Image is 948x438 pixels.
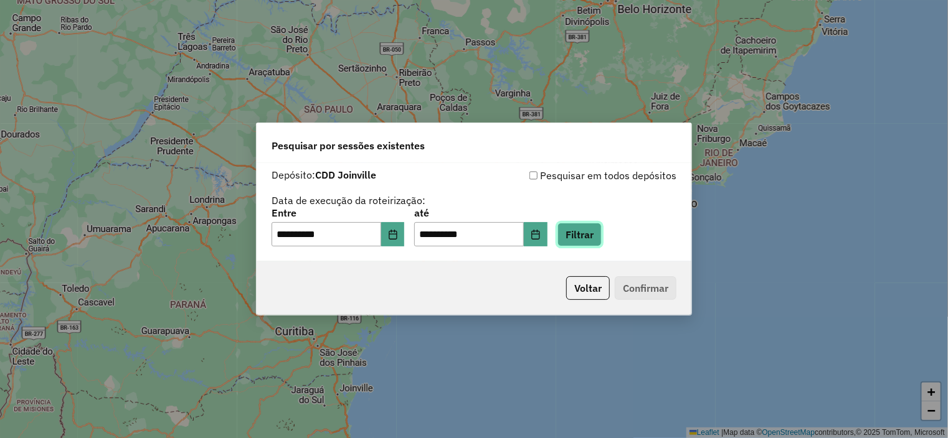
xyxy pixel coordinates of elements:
label: Depósito: [272,167,376,182]
strong: CDD Joinville [315,169,376,181]
label: até [414,205,547,220]
label: Entre [272,205,404,220]
button: Choose Date [381,222,405,247]
button: Choose Date [524,222,547,247]
button: Voltar [566,276,610,300]
label: Data de execução da roteirização: [272,193,425,208]
div: Pesquisar em todos depósitos [474,168,676,183]
button: Filtrar [557,223,602,246]
span: Pesquisar por sessões existentes [272,138,425,153]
